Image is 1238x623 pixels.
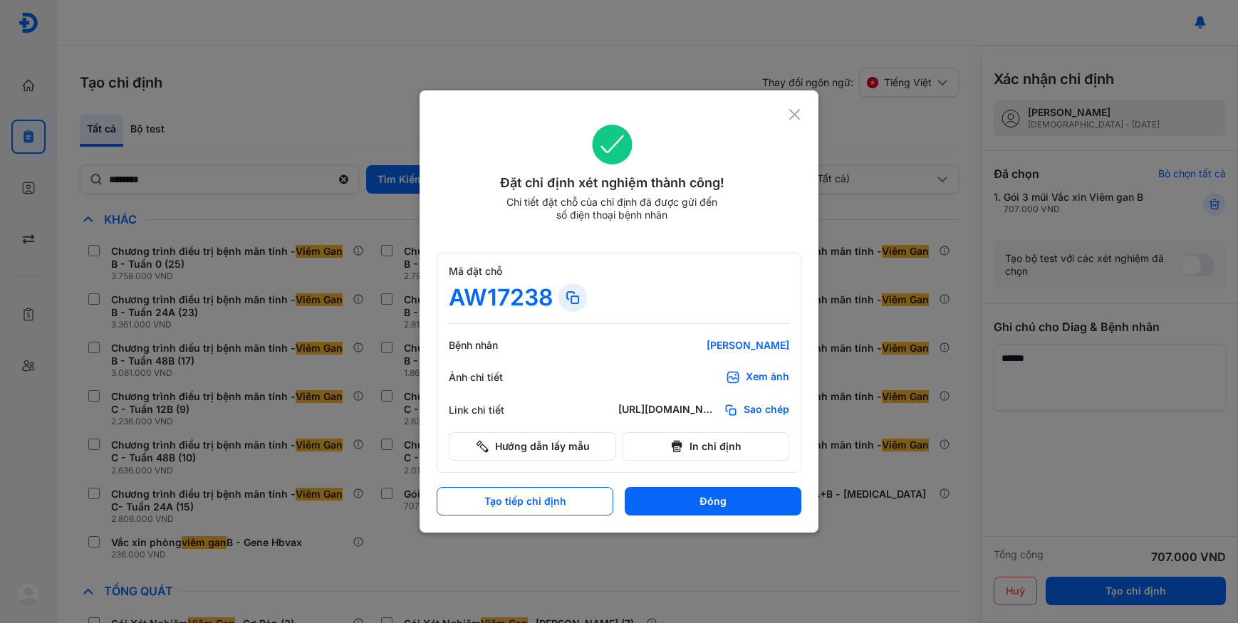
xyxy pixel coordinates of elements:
button: In chỉ định [622,432,789,461]
div: [URL][DOMAIN_NAME] [618,403,718,417]
button: Hướng dẫn lấy mẫu [449,432,616,461]
button: Tạo tiếp chỉ định [437,487,613,515]
span: Sao chép [744,403,789,417]
div: [PERSON_NAME] [618,339,789,352]
div: Mã đặt chỗ [449,265,789,278]
div: Xem ảnh [746,370,789,384]
div: Đặt chỉ định xét nghiệm thành công! [437,173,788,193]
div: Chi tiết đặt chỗ của chỉ định đã được gửi đến số điện thoại bệnh nhân [500,196,724,221]
div: Ảnh chi tiết [449,371,534,384]
div: Link chi tiết [449,404,534,417]
div: Bệnh nhân [449,339,534,352]
div: AW17238 [449,283,553,312]
button: Đóng [625,487,801,515]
